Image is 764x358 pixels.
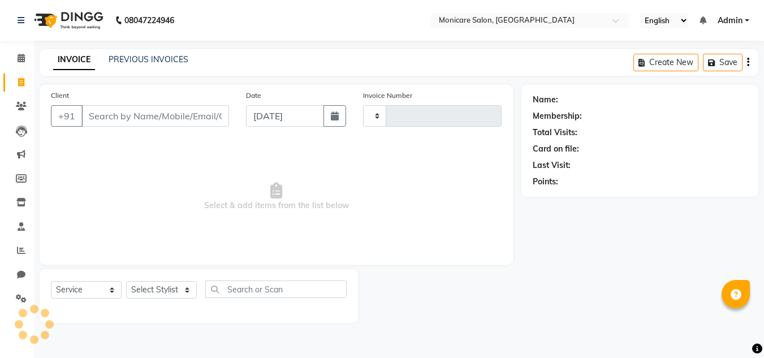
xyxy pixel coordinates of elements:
img: logo [29,5,106,36]
label: Date [246,90,261,101]
label: Invoice Number [363,90,412,101]
b: 08047224946 [124,5,174,36]
a: INVOICE [53,50,95,70]
button: Save [703,54,743,71]
label: Client [51,90,69,101]
input: Search or Scan [205,281,347,298]
div: Points: [533,176,558,188]
div: Last Visit: [533,159,571,171]
iframe: chat widget [716,313,753,347]
div: Membership: [533,110,582,122]
input: Search by Name/Mobile/Email/Code [81,105,229,127]
span: Select & add items from the list below [51,140,502,253]
button: +91 [51,105,83,127]
span: Admin [718,15,743,27]
div: Total Visits: [533,127,577,139]
div: Card on file: [533,143,579,155]
div: Name: [533,94,558,106]
button: Create New [633,54,698,71]
a: PREVIOUS INVOICES [109,54,188,64]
